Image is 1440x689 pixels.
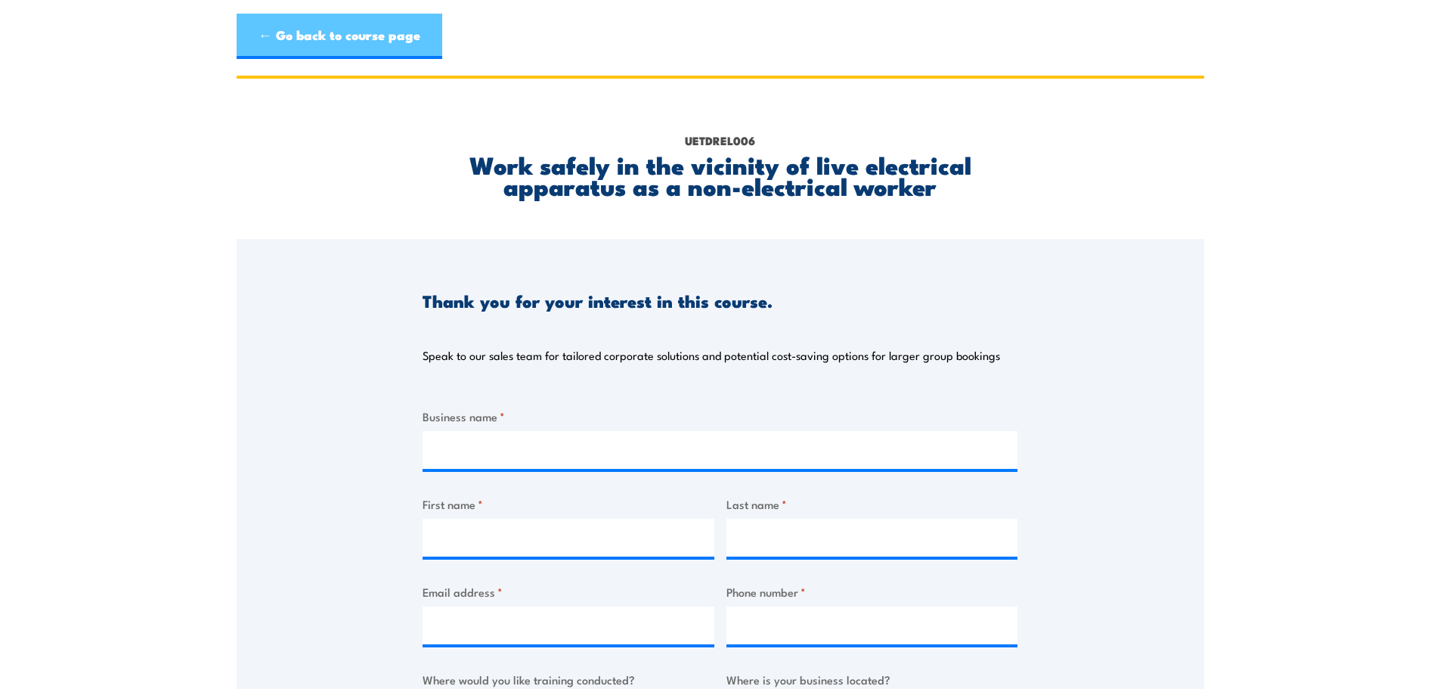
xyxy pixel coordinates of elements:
[237,14,442,59] a: ← Go back to course page
[423,671,714,688] label: Where would you like training conducted?
[726,495,1018,513] label: Last name
[423,132,1017,149] p: UETDREL006
[423,583,714,601] label: Email address
[423,292,773,309] h3: Thank you for your interest in this course.
[423,408,1017,425] label: Business name
[726,583,1018,601] label: Phone number
[423,154,1017,196] h2: Work safely in the vicinity of live electrical apparatus as a non-electrical worker
[423,495,714,513] label: First name
[423,348,1000,363] p: Speak to our sales team for tailored corporate solutions and potential cost-saving options for la...
[726,671,1018,688] label: Where is your business located?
